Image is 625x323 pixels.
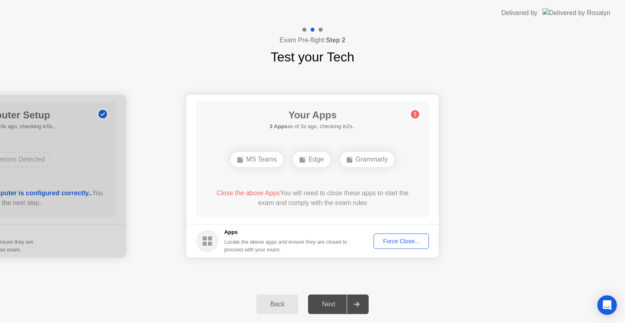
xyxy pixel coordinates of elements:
div: You will need to close these apps to start the exam and comply with the exam rules [208,188,417,208]
b: Step 2 [326,37,345,44]
h5: Apps [224,228,347,236]
div: Next [310,301,347,308]
button: Back [256,295,298,314]
div: Open Intercom Messenger [597,295,617,315]
h5: as of 3s ago, checking in2s.. [269,122,355,131]
div: Delivered by [501,8,538,18]
button: Force Close... [374,234,429,249]
div: Edge [293,152,330,167]
div: MS Teams [231,152,283,167]
h1: Test your Tech [271,47,354,67]
b: 3 Apps [269,123,287,129]
h4: Exam Pre-flight: [280,35,345,45]
div: Back [259,301,296,308]
div: Force Close... [376,238,426,244]
img: Delivered by Rosalyn [542,8,610,17]
div: Grammarly [340,152,394,167]
div: Locate the above apps and ensure they are closed to proceed with your exam. [224,238,347,253]
h1: Your Apps [269,108,355,122]
span: Close the above Apps [216,190,280,196]
button: Next [308,295,369,314]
